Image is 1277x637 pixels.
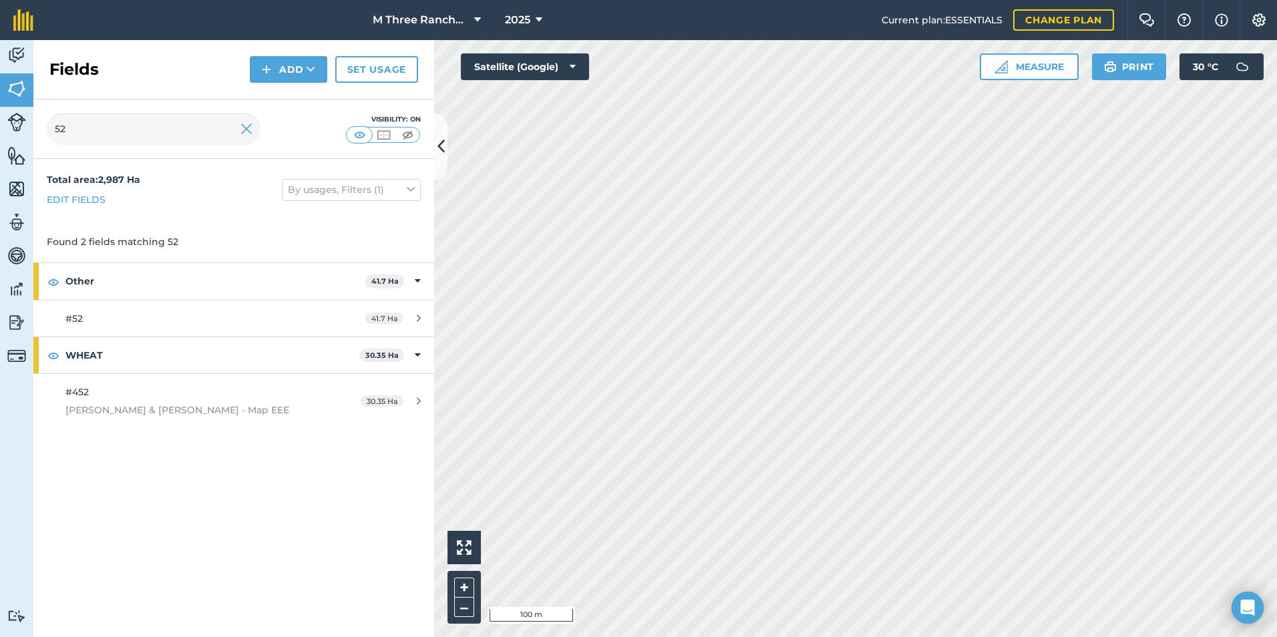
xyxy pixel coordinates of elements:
img: svg+xml;base64,PHN2ZyB4bWxucz0iaHR0cDovL3d3dy53My5vcmcvMjAwMC9zdmciIHdpZHRoPSI1NiIgaGVpZ2h0PSI2MC... [7,79,26,99]
img: svg+xml;base64,PD94bWwgdmVyc2lvbj0iMS4wIiBlbmNvZGluZz0idXRmLTgiPz4KPCEtLSBHZW5lcmF0b3I6IEFkb2JlIE... [1229,53,1256,80]
img: svg+xml;base64,PD94bWwgdmVyc2lvbj0iMS4wIiBlbmNvZGluZz0idXRmLTgiPz4KPCEtLSBHZW5lcmF0b3I6IEFkb2JlIE... [7,246,26,266]
button: 30 °C [1179,53,1264,80]
img: svg+xml;base64,PHN2ZyB4bWxucz0iaHR0cDovL3d3dy53My5vcmcvMjAwMC9zdmciIHdpZHRoPSIxOSIgaGVpZ2h0PSIyNC... [1104,59,1117,75]
a: Change plan [1013,9,1114,31]
button: Satellite (Google) [461,53,589,80]
strong: 41.7 Ha [371,276,399,286]
strong: WHEAT [65,337,359,373]
div: Open Intercom Messenger [1232,592,1264,624]
span: M Three Ranches LLC [373,12,469,28]
strong: Total area : 2,987 Ha [47,174,140,186]
span: #52 [65,312,83,325]
a: #5241.7 Ha [33,300,434,337]
img: svg+xml;base64,PHN2ZyB4bWxucz0iaHR0cDovL3d3dy53My5vcmcvMjAwMC9zdmciIHdpZHRoPSI1NiIgaGVpZ2h0PSI2MC... [7,146,26,166]
img: svg+xml;base64,PHN2ZyB4bWxucz0iaHR0cDovL3d3dy53My5vcmcvMjAwMC9zdmciIHdpZHRoPSIyMiIgaGVpZ2h0PSIzMC... [240,121,252,137]
button: By usages, Filters (1) [282,179,421,200]
a: Edit fields [47,192,106,207]
img: svg+xml;base64,PHN2ZyB4bWxucz0iaHR0cDovL3d3dy53My5vcmcvMjAwMC9zdmciIHdpZHRoPSI1NiIgaGVpZ2h0PSI2MC... [7,179,26,199]
img: svg+xml;base64,PHN2ZyB4bWxucz0iaHR0cDovL3d3dy53My5vcmcvMjAwMC9zdmciIHdpZHRoPSI1MCIgaGVpZ2h0PSI0MC... [399,128,416,142]
img: Four arrows, one pointing top left, one top right, one bottom right and the last bottom left [457,540,472,555]
strong: Other [65,263,365,299]
img: svg+xml;base64,PD94bWwgdmVyc2lvbj0iMS4wIiBlbmNvZGluZz0idXRmLTgiPz4KPCEtLSBHZW5lcmF0b3I6IEFkb2JlIE... [7,347,26,365]
button: – [454,598,474,617]
span: #452 [65,386,89,398]
strong: 30.35 Ha [365,351,399,360]
img: svg+xml;base64,PHN2ZyB4bWxucz0iaHR0cDovL3d3dy53My5vcmcvMjAwMC9zdmciIHdpZHRoPSIxNyIgaGVpZ2h0PSIxNy... [1215,12,1228,28]
div: Visibility: On [346,114,421,125]
span: 30.35 Ha [361,395,403,407]
img: svg+xml;base64,PHN2ZyB4bWxucz0iaHR0cDovL3d3dy53My5vcmcvMjAwMC9zdmciIHdpZHRoPSIxNCIgaGVpZ2h0PSIyNC... [262,61,271,77]
a: Set usage [335,56,418,83]
img: svg+xml;base64,PD94bWwgdmVyc2lvbj0iMS4wIiBlbmNvZGluZz0idXRmLTgiPz4KPCEtLSBHZW5lcmF0b3I6IEFkb2JlIE... [7,113,26,132]
img: svg+xml;base64,PD94bWwgdmVyc2lvbj0iMS4wIiBlbmNvZGluZz0idXRmLTgiPz4KPCEtLSBHZW5lcmF0b3I6IEFkb2JlIE... [7,312,26,333]
button: Add [250,56,327,83]
img: Ruler icon [994,60,1008,73]
span: 2025 [505,12,530,28]
img: svg+xml;base64,PD94bWwgdmVyc2lvbj0iMS4wIiBlbmNvZGluZz0idXRmLTgiPz4KPCEtLSBHZW5lcmF0b3I6IEFkb2JlIE... [7,212,26,232]
h2: Fields [49,59,99,80]
button: Measure [980,53,1079,80]
img: svg+xml;base64,PD94bWwgdmVyc2lvbj0iMS4wIiBlbmNvZGluZz0idXRmLTgiPz4KPCEtLSBHZW5lcmF0b3I6IEFkb2JlIE... [7,45,26,65]
div: Found 2 fields matching 52 [33,221,434,262]
span: [PERSON_NAME] & [PERSON_NAME] - Map EEE [65,403,317,417]
img: svg+xml;base64,PHN2ZyB4bWxucz0iaHR0cDovL3d3dy53My5vcmcvMjAwMC9zdmciIHdpZHRoPSI1MCIgaGVpZ2h0PSI0MC... [351,128,368,142]
img: A cog icon [1251,13,1267,27]
img: svg+xml;base64,PHN2ZyB4bWxucz0iaHR0cDovL3d3dy53My5vcmcvMjAwMC9zdmciIHdpZHRoPSIxOCIgaGVpZ2h0PSIyNC... [47,347,59,363]
button: Print [1092,53,1167,80]
a: #452[PERSON_NAME] & [PERSON_NAME] - Map EEE30.35 Ha [33,374,434,428]
input: Search [47,113,260,145]
span: Current plan : ESSENTIALS [882,13,1002,27]
span: 30 ° C [1193,53,1218,80]
img: svg+xml;base64,PHN2ZyB4bWxucz0iaHR0cDovL3d3dy53My5vcmcvMjAwMC9zdmciIHdpZHRoPSIxOCIgaGVpZ2h0PSIyNC... [47,274,59,290]
div: WHEAT30.35 Ha [33,337,434,373]
span: 41.7 Ha [365,312,403,324]
div: Other41.7 Ha [33,263,434,299]
img: A question mark icon [1176,13,1192,27]
img: svg+xml;base64,PD94bWwgdmVyc2lvbj0iMS4wIiBlbmNvZGluZz0idXRmLTgiPz4KPCEtLSBHZW5lcmF0b3I6IEFkb2JlIE... [7,279,26,299]
img: svg+xml;base64,PD94bWwgdmVyc2lvbj0iMS4wIiBlbmNvZGluZz0idXRmLTgiPz4KPCEtLSBHZW5lcmF0b3I6IEFkb2JlIE... [7,610,26,622]
button: + [454,578,474,598]
img: Two speech bubbles overlapping with the left bubble in the forefront [1139,13,1155,27]
img: fieldmargin Logo [13,9,33,31]
img: svg+xml;base64,PHN2ZyB4bWxucz0iaHR0cDovL3d3dy53My5vcmcvMjAwMC9zdmciIHdpZHRoPSI1MCIgaGVpZ2h0PSI0MC... [375,128,392,142]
